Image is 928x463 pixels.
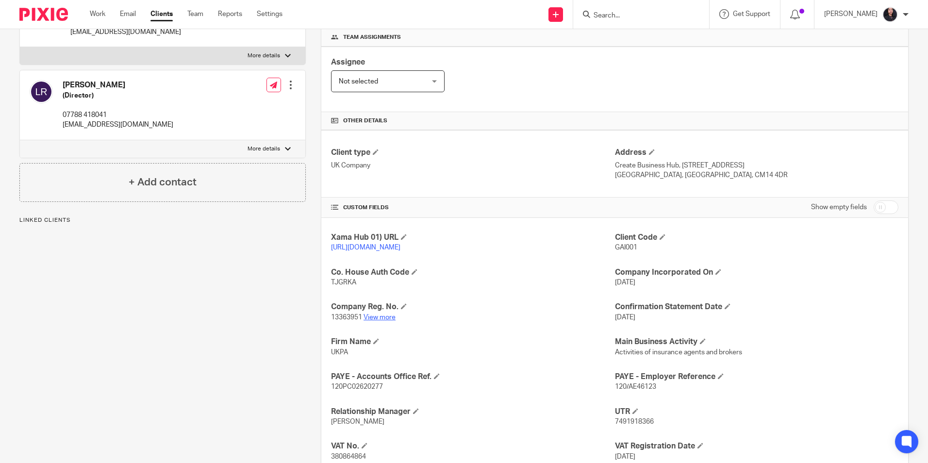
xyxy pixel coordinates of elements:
span: Get Support [733,11,770,17]
h4: Company Incorporated On [615,267,898,278]
input: Search [593,12,680,20]
a: Email [120,9,136,19]
a: [URL][DOMAIN_NAME] [331,244,400,251]
span: Team assignments [343,33,401,41]
span: 120/AE46123 [615,383,656,390]
h4: Relationship Manager [331,407,614,417]
span: TJGRKA [331,279,356,286]
p: [EMAIL_ADDRESS][DOMAIN_NAME] [63,120,173,130]
p: 07788 418041 [63,110,173,120]
h4: Client Code [615,232,898,243]
label: Show empty fields [811,202,867,212]
p: Create Business Hub, [STREET_ADDRESS] [615,161,898,170]
a: View more [364,314,396,321]
h4: CUSTOM FIELDS [331,204,614,212]
span: [DATE] [615,453,635,460]
p: UK Company [331,161,614,170]
span: 13363951 [331,314,362,321]
p: [EMAIL_ADDRESS][DOMAIN_NAME] [70,27,181,37]
a: Reports [218,9,242,19]
h4: Co. House Auth Code [331,267,614,278]
h4: Firm Name [331,337,614,347]
a: Clients [150,9,173,19]
span: Activities of insurance agents and brokers [615,349,742,356]
h4: Company Reg. No. [331,302,614,312]
img: svg%3E [30,80,53,103]
span: 380864864 [331,453,366,460]
span: [DATE] [615,279,635,286]
span: GAI001 [615,244,637,251]
p: Linked clients [19,216,306,224]
h5: (Director) [63,91,173,100]
h4: + Add contact [129,175,197,190]
h4: Address [615,148,898,158]
p: More details [248,52,280,60]
p: [GEOGRAPHIC_DATA], [GEOGRAPHIC_DATA], CM14 4DR [615,170,898,180]
h4: Main Business Activity [615,337,898,347]
h4: UTR [615,407,898,417]
span: UKPA [331,349,348,356]
p: [PERSON_NAME] [824,9,878,19]
h4: Xama Hub 01) URL [331,232,614,243]
span: [DATE] [615,314,635,321]
h4: VAT No. [331,441,614,451]
a: Team [187,9,203,19]
a: Work [90,9,105,19]
h4: PAYE - Accounts Office Ref. [331,372,614,382]
img: Pixie [19,8,68,21]
a: Settings [257,9,282,19]
h4: Client type [331,148,614,158]
img: MicrosoftTeams-image.jfif [882,7,898,22]
h4: [PERSON_NAME] [63,80,173,90]
span: 120PC02620277 [331,383,383,390]
h4: VAT Registration Date [615,441,898,451]
span: Other details [343,117,387,125]
span: Not selected [339,78,378,85]
span: [PERSON_NAME] [331,418,384,425]
h4: PAYE - Employer Reference [615,372,898,382]
span: Assignee [331,58,365,66]
h4: Confirmation Statement Date [615,302,898,312]
span: 7491918366 [615,418,654,425]
p: More details [248,145,280,153]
